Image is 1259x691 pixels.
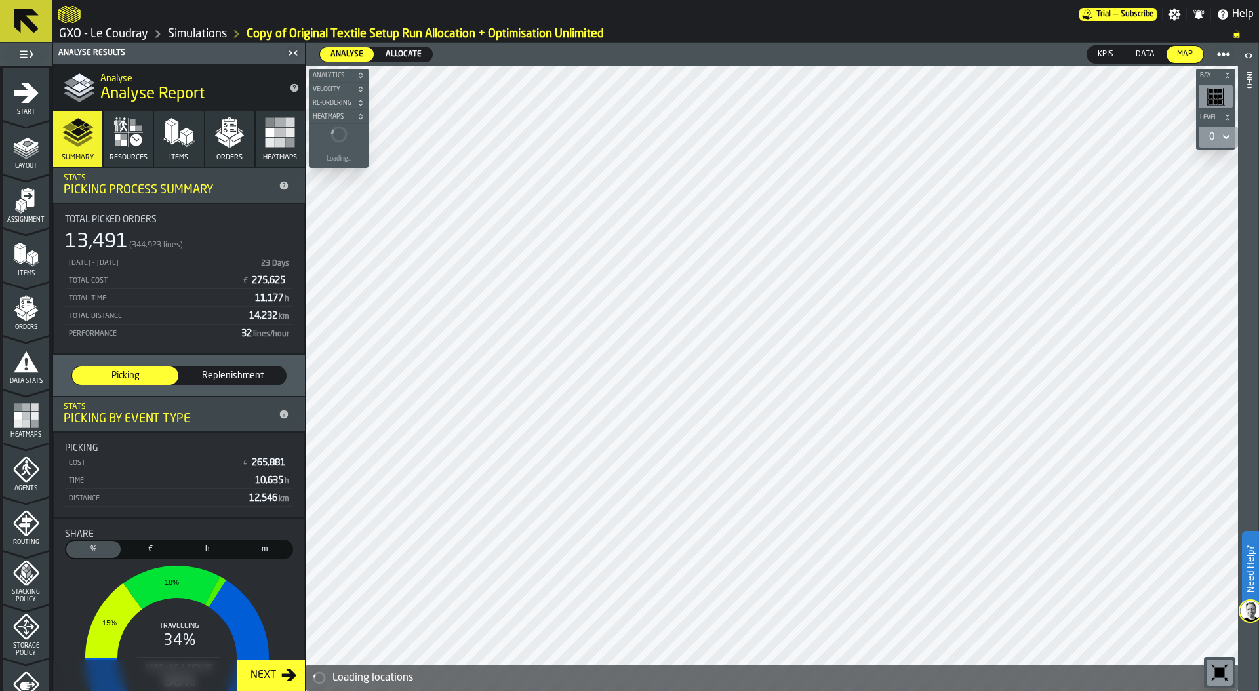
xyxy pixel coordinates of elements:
div: Loading... [327,155,351,163]
div: Picking by event type [64,412,273,426]
span: Analytics [310,72,354,79]
li: menu Heatmaps [3,390,49,443]
label: button-switch-multi-Replenishment [179,366,287,385]
li: menu Layout [3,121,49,174]
li: menu Assignment [3,175,49,227]
div: Cost [68,459,237,467]
div: button-toolbar-undefined [1196,82,1235,111]
span: m [240,543,289,555]
div: Analyse Results [56,49,284,58]
div: StatList-item-Distance [65,489,293,507]
div: alert-Loading locations [306,665,1238,691]
div: Info [1244,69,1253,688]
div: 13,491 [65,230,128,254]
div: [DATE] - [DATE] [68,259,254,267]
label: button-switch-multi-Cost [122,540,179,559]
div: Title [65,443,293,454]
div: thumb [72,366,178,385]
div: DropdownMenuValue- [1209,132,1214,142]
div: thumb [180,366,286,385]
label: button-switch-multi-Map [1166,45,1204,64]
div: StatList-item-Cost [65,454,293,471]
div: Stats [64,403,273,412]
span: Allocate [380,49,427,60]
div: thumb [123,541,178,558]
span: Subscribe [1121,10,1154,19]
li: menu Stacking Policy [3,551,49,604]
div: thumb [180,541,235,558]
div: StatList-item-Total Cost [65,271,293,289]
li: menu Items [3,229,49,281]
a: logo-header [58,3,81,26]
li: menu Orders [3,283,49,335]
span: € [126,543,175,555]
span: Help [1232,7,1254,22]
label: button-switch-multi-Share [65,540,122,559]
span: Items [3,270,49,277]
span: 12,546 [249,494,290,503]
div: stat-Picking [54,433,304,517]
span: Replenishment [185,369,281,382]
div: Menu Subscription [1079,8,1157,21]
span: Stacking Policy [3,589,49,603]
div: Total Distance [68,312,244,321]
span: Analyse Report [100,84,205,105]
button: button- [309,110,369,123]
span: km [279,495,289,503]
div: StatList-item-01/07/2025 - 05/09/2025 [65,254,293,271]
li: menu Storage Policy [3,605,49,658]
span: Analyse [325,49,369,60]
button: button- [309,83,369,96]
span: lines/hour [253,330,289,338]
label: Need Help? [1243,532,1258,606]
label: button-toggle-Close me [284,45,302,61]
span: € [243,459,248,468]
label: button-switch-multi-Analyse [319,47,374,62]
label: button-switch-multi-Distance [236,540,293,559]
div: thumb [375,47,432,62]
span: 11,177 [255,294,290,303]
nav: Breadcrumb [58,26,1254,42]
div: Performance [68,330,236,338]
span: Items [169,153,188,162]
span: h [183,543,232,555]
span: Start [3,109,49,116]
span: 23 Days [261,260,289,267]
div: Title [65,529,293,540]
div: thumb [1125,46,1165,63]
span: Summary [62,153,94,162]
span: Data [1130,49,1160,60]
div: StatList-item-Performance [65,325,293,342]
span: Picking [65,443,98,454]
a: link-to-/wh/i/efd9e906-5eb9-41af-aac9-d3e075764b8d [168,27,227,41]
span: Picking [77,369,173,382]
div: Total Time [68,294,250,303]
button: button- [309,96,369,109]
span: KPIs [1092,49,1119,60]
label: button-toggle-Settings [1163,8,1186,21]
span: Total Picked Orders [65,214,157,225]
span: Data Stats [3,378,49,385]
span: 275,625 [252,276,288,285]
div: thumb [237,541,292,558]
div: DropdownMenuValue- [1204,129,1233,145]
label: button-switch-multi-Data [1125,45,1166,64]
label: button-switch-multi-Time [179,540,236,559]
a: link-to-/wh/i/efd9e906-5eb9-41af-aac9-d3e075764b8d/simulations/e6d2d39f-7ed0-42b3-8af3-68efbfa76909 [247,27,604,41]
div: Time [68,477,250,485]
label: button-switch-multi-Allocate [374,47,433,62]
div: button-toolbar-undefined [1204,657,1235,688]
div: thumb [66,541,121,558]
header: Analyse Results [53,43,305,64]
span: Heatmaps [310,113,354,121]
a: link-to-/wh/i/efd9e906-5eb9-41af-aac9-d3e075764b8d [59,27,148,41]
label: button-toggle-Help [1211,7,1259,22]
span: Storage Policy [3,642,49,657]
div: thumb [320,47,374,62]
label: button-toggle-Notifications [1187,8,1210,21]
span: h [285,295,289,303]
div: Next [245,667,281,683]
span: Orders [216,153,243,162]
span: 10,635 [255,476,290,485]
